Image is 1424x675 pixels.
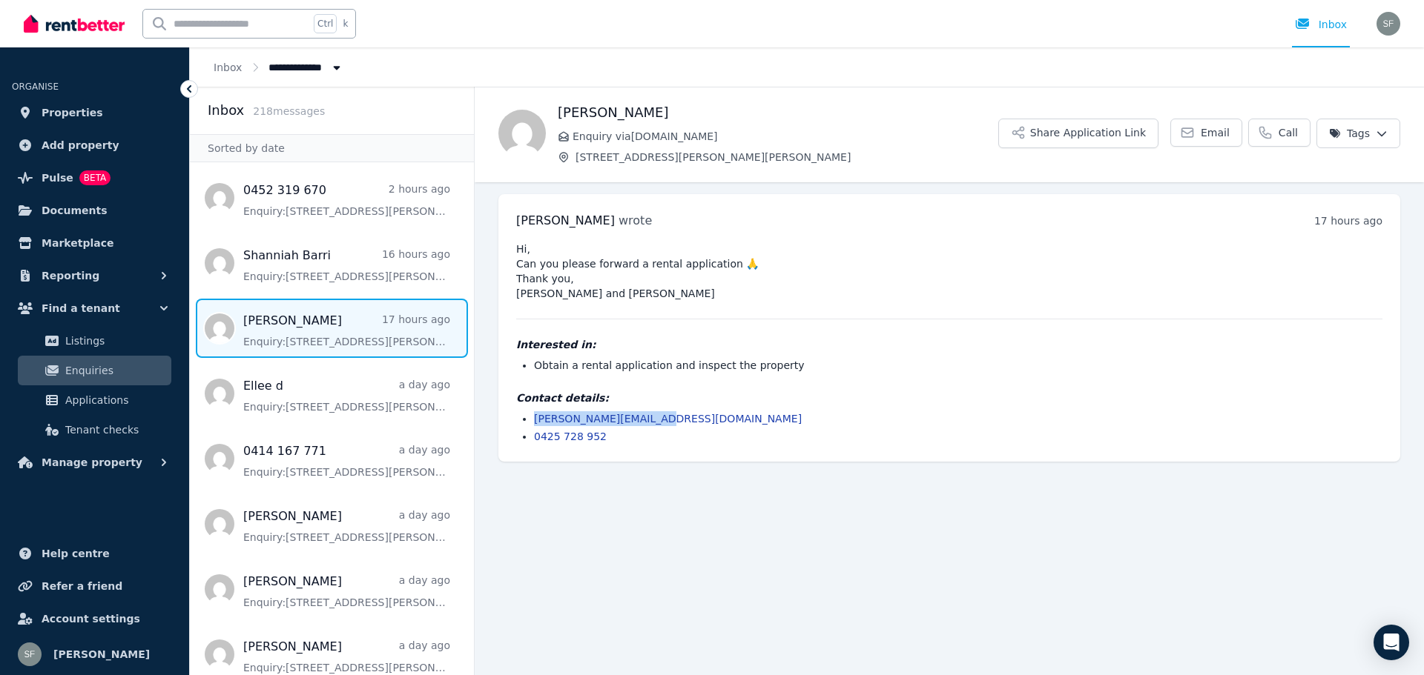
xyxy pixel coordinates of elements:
a: [PERSON_NAME]17 hours agoEnquiry:[STREET_ADDRESS][PERSON_NAME][PERSON_NAME]. [243,312,450,349]
a: Listings [18,326,171,356]
a: Inbox [214,61,242,73]
span: Email [1201,125,1230,140]
span: Ctrl [314,14,337,33]
span: Call [1279,125,1298,140]
span: Listings [65,332,165,350]
span: [STREET_ADDRESS][PERSON_NAME][PERSON_NAME] [576,150,998,164]
time: 17 hours ago [1314,215,1382,227]
a: 0414 167 771a day agoEnquiry:[STREET_ADDRESS][PERSON_NAME][PERSON_NAME]. [243,442,450,479]
span: wrote [619,213,652,227]
a: Enquiries [18,356,171,385]
a: [PERSON_NAME][EMAIL_ADDRESS][DOMAIN_NAME] [534,413,802,425]
h4: Contact details: [516,390,1382,405]
span: k [343,18,348,30]
span: Tags [1329,126,1370,141]
a: Marketplace [12,228,177,258]
a: Account settings [12,604,177,634]
button: Manage property [12,448,177,477]
a: Add property [12,130,177,160]
button: Reporting [12,261,177,290]
span: Refer a friend [42,577,122,595]
img: Scott Ferguson [18,642,42,666]
a: Documents [12,196,177,225]
img: Jacinta Ray [498,110,546,157]
a: 0425 728 952 [534,430,607,442]
span: Find a tenant [42,299,120,317]
a: Shanniah Barri16 hours agoEnquiry:[STREET_ADDRESS][PERSON_NAME][PERSON_NAME]. [243,247,450,284]
nav: Breadcrumb [190,47,368,87]
a: Applications [18,385,171,415]
span: BETA [79,170,111,185]
button: Find a tenant [12,293,177,323]
button: Share Application Link [998,119,1158,148]
pre: Hi, Can you please forward a rental application 🙏 Thank you, [PERSON_NAME] and [PERSON_NAME] [516,242,1382,301]
span: Manage property [42,453,142,471]
a: [PERSON_NAME]a day agoEnquiry:[STREET_ADDRESS][PERSON_NAME][PERSON_NAME]. [243,573,450,610]
h1: [PERSON_NAME] [558,102,998,123]
img: RentBetter [24,13,125,35]
span: Pulse [42,169,73,187]
a: [PERSON_NAME]a day agoEnquiry:[STREET_ADDRESS][PERSON_NAME][PERSON_NAME]. [243,638,450,675]
a: Properties [12,98,177,127]
a: Tenant checks [18,415,171,445]
h4: Interested in: [516,337,1382,352]
a: Refer a friend [12,571,177,601]
span: 218 message s [253,105,325,117]
span: Account settings [42,610,140,628]
div: Inbox [1295,17,1347,32]
span: Tenant checks [65,421,165,439]
li: Obtain a rental application and inspect the property [534,358,1382,373]
button: Tags [1316,119,1400,148]
a: 0452 319 6702 hours agoEnquiry:[STREET_ADDRESS][PERSON_NAME][PERSON_NAME]. [243,182,450,219]
a: Ellee da day agoEnquiry:[STREET_ADDRESS][PERSON_NAME][PERSON_NAME]. [243,377,450,414]
span: Enquiry via [DOMAIN_NAME] [573,129,998,144]
span: Enquiries [65,362,165,379]
a: Call [1248,119,1311,147]
span: Marketplace [42,234,113,252]
h2: Inbox [208,100,244,121]
span: [PERSON_NAME] [516,213,615,227]
span: Properties [42,104,103,122]
span: Reporting [42,267,99,285]
span: [PERSON_NAME] [53,645,150,663]
a: [PERSON_NAME]a day agoEnquiry:[STREET_ADDRESS][PERSON_NAME][PERSON_NAME]. [243,508,450,545]
div: Sorted by date [190,134,474,162]
span: Add property [42,136,119,154]
a: PulseBETA [12,163,177,193]
span: Documents [42,202,108,219]
span: Help centre [42,545,110,562]
a: Help centre [12,539,177,568]
div: Open Intercom Messenger [1374,625,1409,660]
span: Applications [65,391,165,409]
span: ORGANISE [12,82,59,92]
a: Email [1170,119,1242,147]
img: Scott Ferguson [1377,12,1400,36]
